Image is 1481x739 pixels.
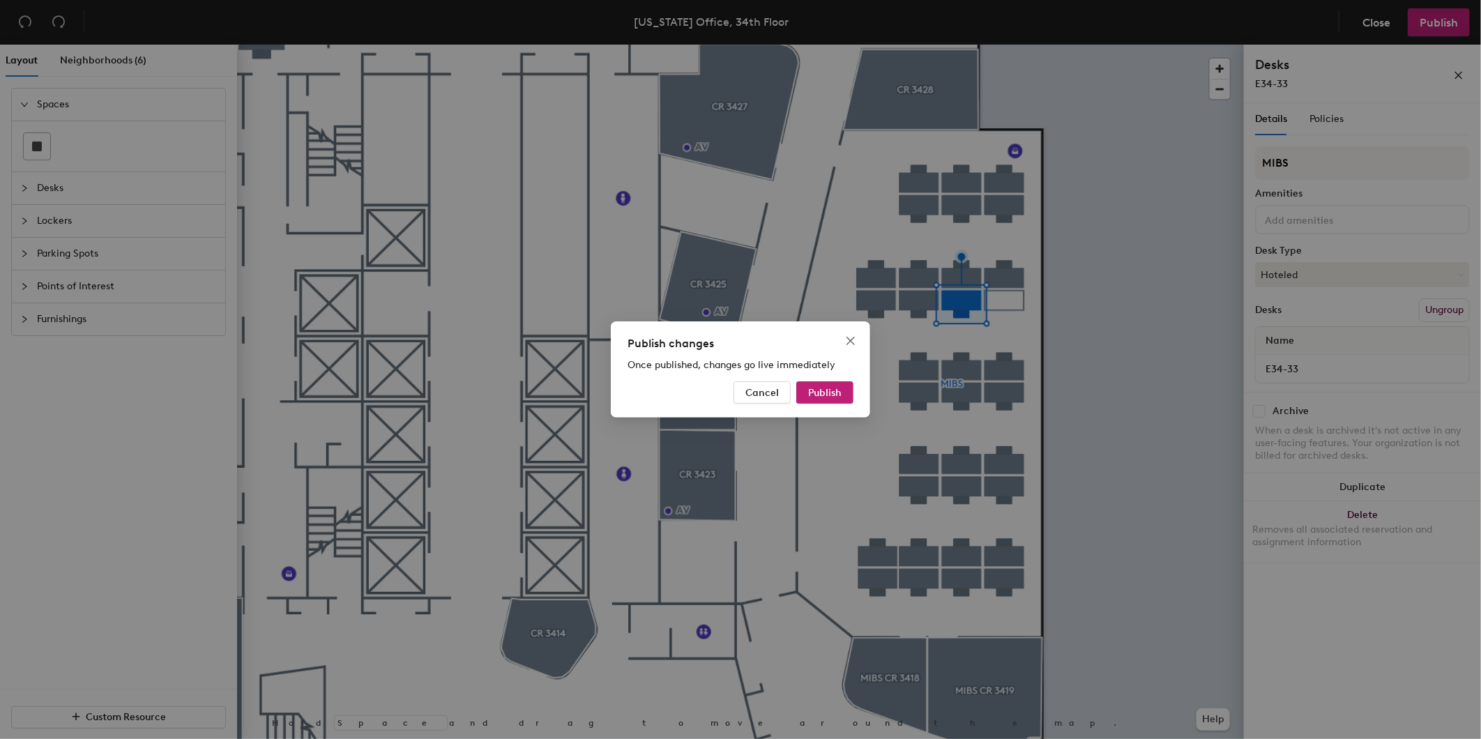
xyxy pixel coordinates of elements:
span: close [845,335,856,346]
button: Publish [796,381,853,404]
div: Publish changes [628,335,853,352]
span: Close [840,335,862,346]
button: Cancel [734,381,791,404]
span: Once published, changes go live immediately [628,359,835,371]
span: Publish [808,387,842,399]
button: Close [840,330,862,352]
span: Cancel [745,387,779,399]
